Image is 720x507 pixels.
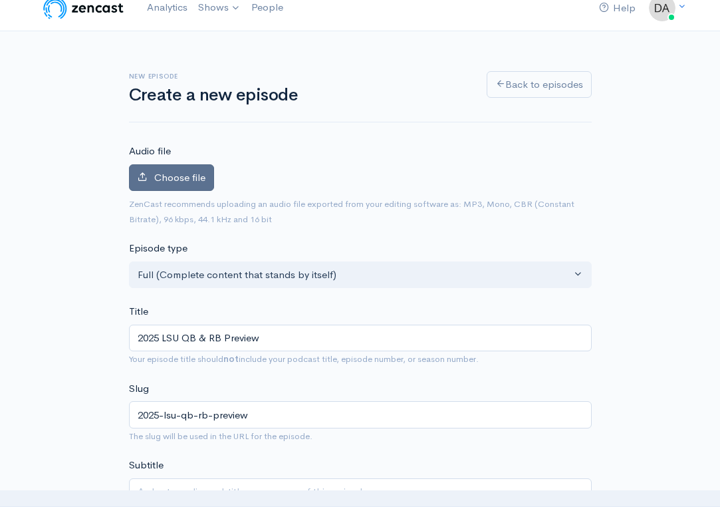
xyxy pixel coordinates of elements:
[129,304,148,319] label: Title
[129,381,149,397] label: Slug
[129,261,592,289] button: Full (Complete content that stands by itself)
[129,401,592,428] input: title-of-episode
[129,353,479,365] small: Your episode title should include your podcast title, episode number, or season number.
[129,325,592,352] input: What is the episode's title?
[487,71,592,98] a: Back to episodes
[129,86,471,105] h1: Create a new episode
[223,353,239,365] strong: not
[129,430,312,442] small: The slug will be used in the URL for the episode.
[138,267,571,283] div: Full (Complete content that stands by itself)
[129,198,574,225] small: ZenCast recommends uploading an audio file exported from your editing software as: MP3, Mono, CBR...
[154,171,205,184] span: Choose file
[129,458,164,473] label: Subtitle
[129,73,471,80] h6: New episode
[129,241,187,256] label: Episode type
[129,144,171,159] label: Audio file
